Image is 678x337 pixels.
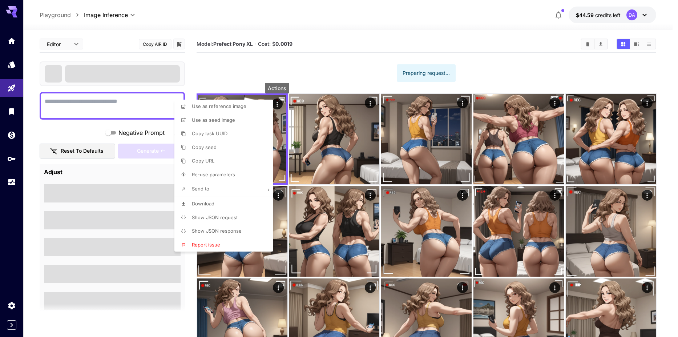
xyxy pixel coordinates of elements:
[192,172,235,177] span: Re-use parameters
[192,144,217,150] span: Copy seed
[192,228,242,234] span: Show JSON response
[192,158,214,164] span: Copy URL
[192,117,235,123] span: Use as seed image
[192,186,209,192] span: Send to
[192,201,214,206] span: Download
[192,242,220,248] span: Report issue
[192,103,246,109] span: Use as reference image
[265,83,289,93] div: Actions
[192,131,227,136] span: Copy task UUID
[192,214,238,220] span: Show JSON request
